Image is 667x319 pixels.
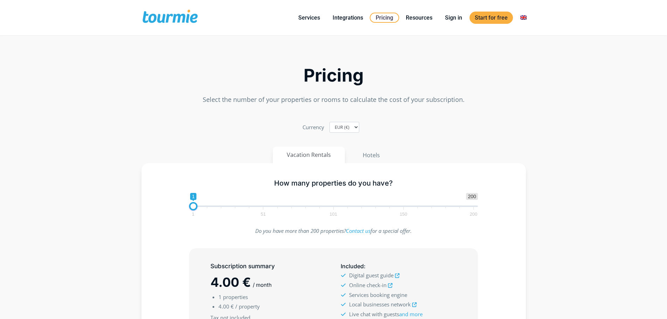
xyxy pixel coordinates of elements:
[190,193,196,200] span: 1
[341,262,456,271] h5: :
[218,303,234,310] span: 4.00 €
[469,213,479,216] span: 200
[470,12,513,24] a: Start for free
[370,13,399,23] a: Pricing
[348,147,394,164] button: Hotels
[218,293,222,300] span: 1
[341,263,364,270] span: Included
[141,67,526,84] h2: Pricing
[328,213,338,216] span: 101
[235,303,260,310] span: / property
[189,226,478,236] p: Do you have more than 200 properties? for a special offer.
[303,123,324,132] label: Currency
[260,213,267,216] span: 51
[466,193,478,200] span: 200
[349,291,407,298] span: Services booking engine
[327,13,368,22] a: Integrations
[253,282,272,288] span: / month
[346,227,370,234] a: Contact us
[191,213,195,216] span: 1
[210,262,326,271] h5: Subscription summary
[223,293,248,300] span: properties
[349,282,387,289] span: Online check-in
[273,147,345,163] button: Vacation Rentals
[210,275,251,290] span: 4.00 €
[293,13,325,22] a: Services
[349,272,394,279] span: Digital guest guide
[399,311,423,318] a: and more
[189,179,478,188] h5: How many properties do you have?
[398,213,408,216] span: 150
[349,311,423,318] span: Live chat with guests
[401,13,438,22] a: Resources
[349,301,411,308] span: Local businesses network
[141,95,526,104] p: Select the number of your properties or rooms to calculate the cost of your subscription.
[440,13,467,22] a: Sign in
